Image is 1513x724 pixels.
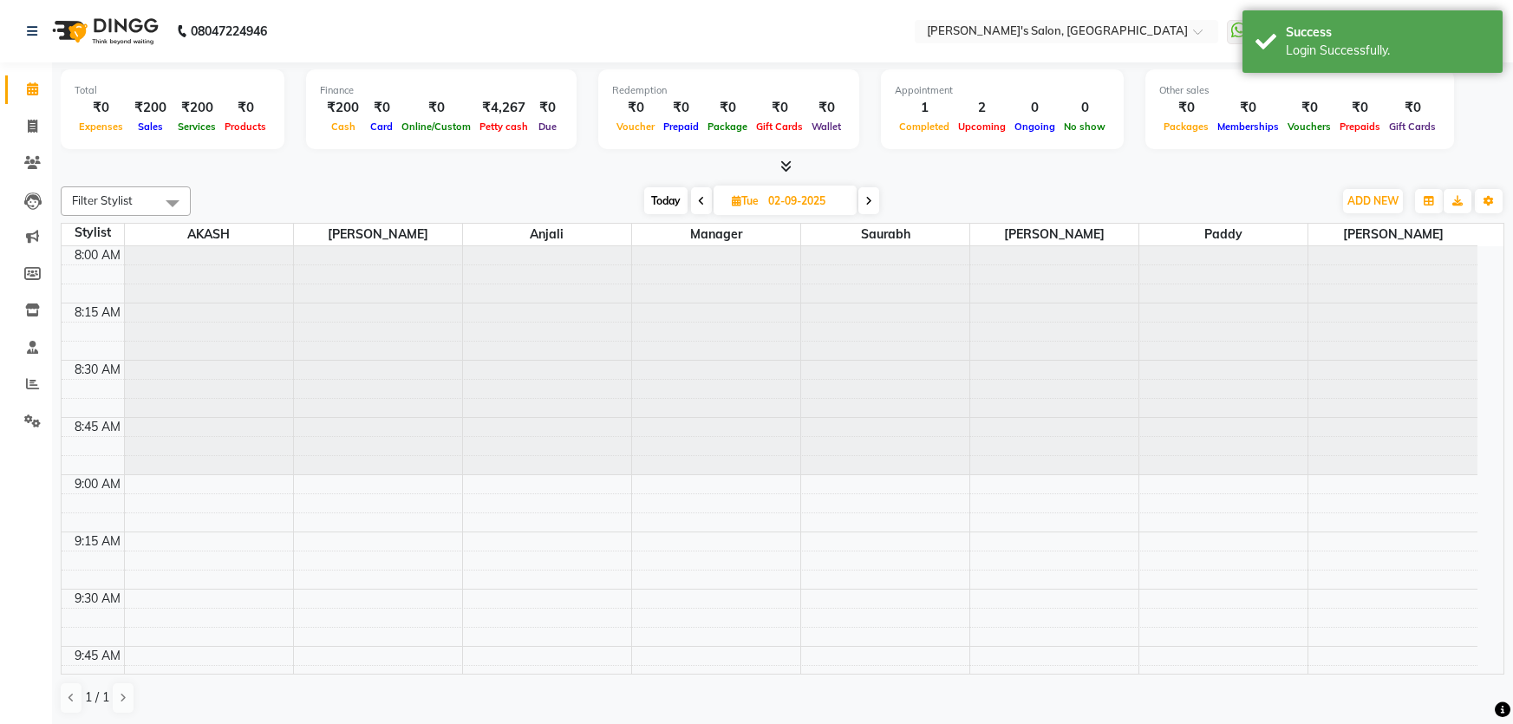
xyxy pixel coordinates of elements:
span: Today [644,187,688,214]
span: AKASH [125,224,293,245]
input: 2025-09-02 [763,188,850,214]
span: Completed [895,121,954,133]
div: 8:15 AM [71,303,124,322]
span: Voucher [612,121,659,133]
div: ₹4,267 [475,98,532,118]
div: ₹0 [752,98,807,118]
div: ₹0 [703,98,752,118]
div: 8:45 AM [71,418,124,436]
span: Paddy [1139,224,1308,245]
span: Sales [134,121,167,133]
span: Cash [327,121,360,133]
div: ₹200 [173,98,220,118]
span: Prepaid [659,121,703,133]
span: Saurabh [801,224,969,245]
div: 1 [895,98,954,118]
span: Package [703,121,752,133]
div: 8:30 AM [71,361,124,379]
span: Petty cash [475,121,532,133]
div: ₹200 [320,98,366,118]
span: Memberships [1213,121,1283,133]
div: Stylist [62,224,124,242]
span: Vouchers [1283,121,1335,133]
div: ₹0 [612,98,659,118]
div: 9:15 AM [71,532,124,551]
div: Redemption [612,83,845,98]
div: 9:00 AM [71,475,124,493]
div: ₹0 [1213,98,1283,118]
div: Finance [320,83,563,98]
span: Manager [632,224,800,245]
span: Products [220,121,271,133]
span: Prepaids [1335,121,1385,133]
div: ₹0 [1283,98,1335,118]
span: 1 / 1 [85,688,109,707]
div: 0 [1010,98,1060,118]
div: ₹0 [532,98,563,118]
span: [PERSON_NAME] [970,224,1138,245]
span: Online/Custom [397,121,475,133]
div: 8:00 AM [71,246,124,264]
div: ₹0 [1385,98,1440,118]
span: Gift Cards [1385,121,1440,133]
button: ADD NEW [1343,189,1403,213]
div: 9:45 AM [71,647,124,665]
div: ₹200 [127,98,173,118]
div: ₹0 [75,98,127,118]
span: Anjali [463,224,631,245]
div: ₹0 [1335,98,1385,118]
b: 08047224946 [191,7,267,55]
div: 9:30 AM [71,590,124,608]
div: Login Successfully. [1286,42,1490,60]
span: Packages [1159,121,1213,133]
span: No show [1060,121,1110,133]
div: ₹0 [659,98,703,118]
div: ₹0 [220,98,271,118]
div: 2 [954,98,1010,118]
span: [PERSON_NAME] [1308,224,1477,245]
div: 0 [1060,98,1110,118]
div: Appointment [895,83,1110,98]
span: ADD NEW [1347,194,1399,207]
div: Total [75,83,271,98]
span: [PERSON_NAME] [294,224,462,245]
div: Other sales [1159,83,1440,98]
div: ₹0 [1159,98,1213,118]
span: Wallet [807,121,845,133]
div: Success [1286,23,1490,42]
span: Expenses [75,121,127,133]
div: ₹0 [397,98,475,118]
span: Services [173,121,220,133]
span: Ongoing [1010,121,1060,133]
span: Card [366,121,397,133]
div: ₹0 [366,98,397,118]
span: Tue [727,194,763,207]
span: Due [534,121,561,133]
div: ₹0 [807,98,845,118]
span: Gift Cards [752,121,807,133]
img: logo [44,7,163,55]
span: Filter Stylist [72,193,133,207]
span: Upcoming [954,121,1010,133]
